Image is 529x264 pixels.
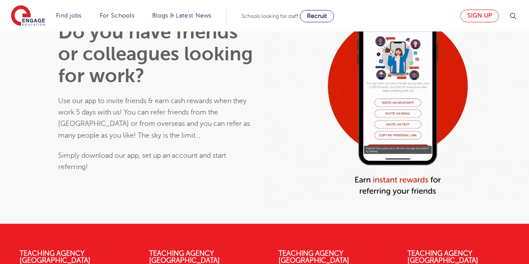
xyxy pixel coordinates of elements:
a: For Schools [100,12,134,19]
span: Schools looking for staff [242,13,298,19]
a: Sign up [460,10,499,22]
a: Blogs & Latest News [152,12,212,19]
p: Use our app to invite friends & earn cash rewards when they work 5 days with us! You can refer fr... [58,95,254,141]
img: Engage Education [11,5,45,27]
h1: Do you have friends or colleagues looking for work? [58,21,254,87]
a: Find jobs [56,12,82,19]
span: Recruit [307,13,327,19]
p: Simply download our app, set up an account and start referring! [58,150,254,173]
a: Recruit [300,10,334,22]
